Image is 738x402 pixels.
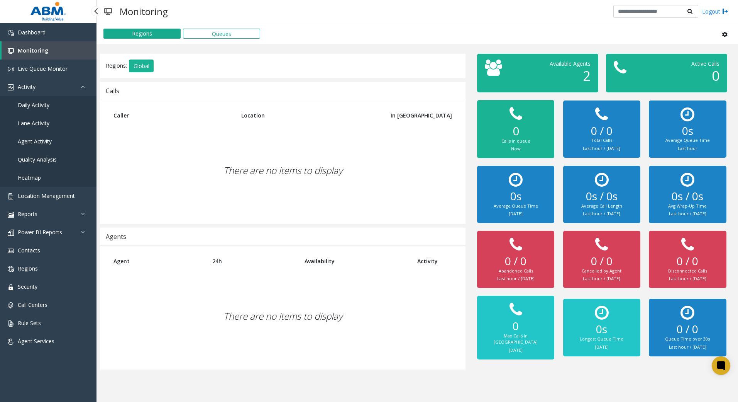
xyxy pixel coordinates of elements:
[657,137,718,144] div: Average Queue Time
[18,101,49,109] span: Daily Activity
[108,125,458,216] div: There are no items to display
[235,106,371,125] th: Location
[299,252,411,271] th: Availability
[108,271,458,362] div: There are no items to display
[18,319,41,327] span: Rule Sets
[8,193,14,199] img: 'icon'
[571,124,633,138] h2: 0 / 0
[18,156,57,163] span: Quality Analysis
[8,30,14,36] img: 'icon'
[18,192,75,199] span: Location Management
[18,47,48,54] span: Monitoring
[8,248,14,254] img: 'icon'
[18,210,37,218] span: Reports
[485,138,547,145] div: Calls in queue
[657,203,718,210] div: Avg Wrap-Up Time
[571,323,633,336] h2: 0s
[8,230,14,236] img: 'icon'
[18,247,40,254] span: Contacts
[583,211,620,216] small: Last hour / [DATE]
[571,137,633,144] div: Total Calls
[18,138,52,145] span: Agent Activity
[657,255,718,268] h2: 0 / 0
[511,146,521,152] small: Now
[8,266,14,272] img: 'icon'
[571,203,633,210] div: Average Call Length
[371,106,458,125] th: In [GEOGRAPHIC_DATA]
[485,124,547,138] h2: 0
[657,190,718,203] h2: 0s / 0s
[18,301,47,308] span: Call Centers
[207,252,299,271] th: 24h
[509,347,523,353] small: [DATE]
[595,344,609,350] small: [DATE]
[8,84,14,90] img: 'icon'
[485,320,547,333] h2: 0
[18,228,62,236] span: Power BI Reports
[583,276,620,281] small: Last hour / [DATE]
[18,29,46,36] span: Dashboard
[550,60,591,67] span: Available Agents
[583,145,620,151] small: Last hour / [DATE]
[669,276,706,281] small: Last hour / [DATE]
[485,190,547,203] h2: 0s
[18,65,68,72] span: Live Queue Monitor
[8,66,14,72] img: 'icon'
[129,60,154,73] button: Global
[108,252,207,271] th: Agent
[103,29,181,39] button: Regions
[571,268,633,274] div: Cancelled by Agent
[18,337,54,345] span: Agent Services
[8,284,14,290] img: 'icon'
[18,83,36,90] span: Activity
[678,145,697,151] small: Last hour
[8,48,14,54] img: 'icon'
[485,255,547,268] h2: 0 / 0
[106,232,126,242] div: Agents
[657,323,718,336] h2: 0 / 0
[712,66,719,85] span: 0
[497,276,535,281] small: Last hour / [DATE]
[485,333,547,346] div: Max Calls in [GEOGRAPHIC_DATA]
[18,265,38,272] span: Regions
[583,66,591,85] span: 2
[18,174,41,181] span: Heatmap
[8,302,14,308] img: 'icon'
[108,106,235,125] th: Caller
[485,203,547,210] div: Average Queue Time
[702,7,728,15] a: Logout
[8,339,14,345] img: 'icon'
[509,211,523,216] small: [DATE]
[411,252,458,271] th: Activity
[691,60,719,67] span: Active Calls
[8,320,14,327] img: 'icon'
[657,124,718,138] h2: 0s
[485,268,547,274] div: Abandoned Calls
[18,283,37,290] span: Security
[571,336,633,342] div: Longest Queue Time
[722,7,728,15] img: logout
[657,336,718,342] div: Queue Time over 30s
[669,344,706,350] small: Last hour / [DATE]
[2,41,96,60] a: Monitoring
[106,61,127,69] span: Regions:
[571,190,633,203] h2: 0s / 0s
[657,268,718,274] div: Disconnected Calls
[571,255,633,268] h2: 0 / 0
[669,211,706,216] small: Last hour / [DATE]
[18,119,49,127] span: Lane Activity
[104,2,112,21] img: pageIcon
[106,86,119,96] div: Calls
[116,2,172,21] h3: Monitoring
[8,211,14,218] img: 'icon'
[183,29,260,39] button: Queues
